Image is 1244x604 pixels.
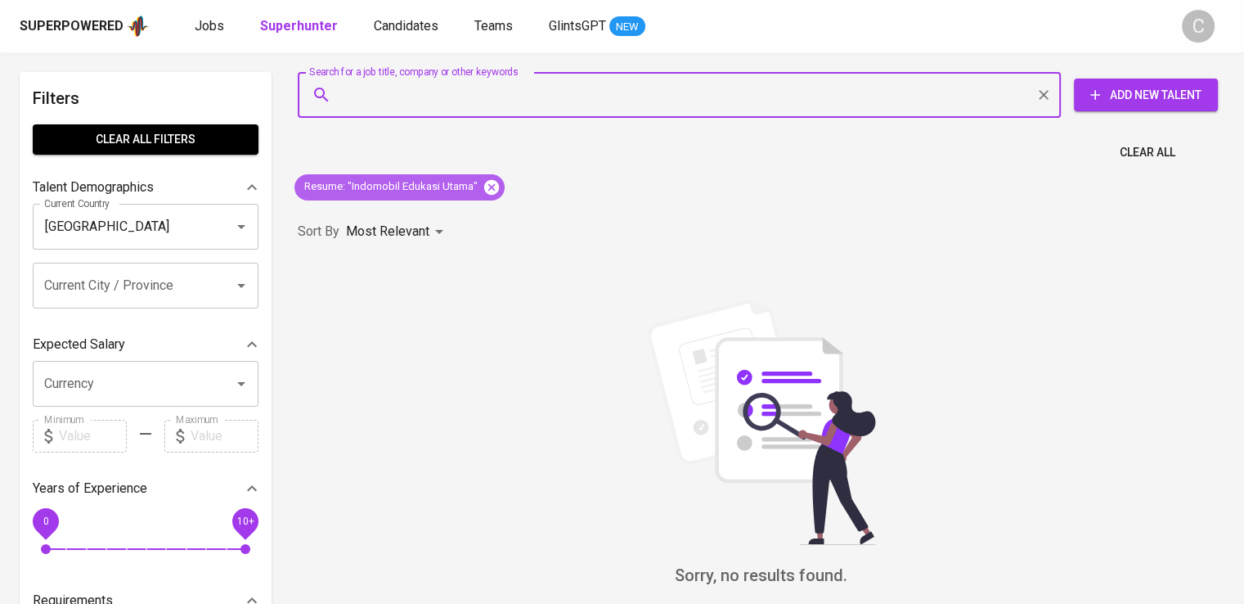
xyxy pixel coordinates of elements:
[33,479,147,498] p: Years of Experience
[549,16,645,37] a: GlintsGPT NEW
[195,16,227,37] a: Jobs
[33,472,258,505] div: Years of Experience
[33,124,258,155] button: Clear All filters
[33,335,125,354] p: Expected Salary
[20,14,149,38] a: Superpoweredapp logo
[33,85,258,111] h6: Filters
[33,178,154,197] p: Talent Demographics
[1182,10,1215,43] div: C
[46,129,245,150] span: Clear All filters
[374,18,438,34] span: Candidates
[474,18,513,34] span: Teams
[230,215,253,238] button: Open
[346,222,429,241] p: Most Relevant
[298,562,1224,588] h6: Sorry, no results found.
[1074,79,1218,111] button: Add New Talent
[294,174,505,201] div: Resume: "Indomobil Edukasi Utama"
[474,16,516,37] a: Teams
[195,18,224,34] span: Jobs
[639,300,884,545] img: file_searching.svg
[294,179,487,195] span: Resume : "Indomobil Edukasi Utama"
[260,16,341,37] a: Superhunter
[1032,83,1055,106] button: Clear
[236,515,254,526] span: 10+
[346,217,449,247] div: Most Relevant
[1120,142,1175,163] span: Clear All
[549,18,606,34] span: GlintsGPT
[191,420,258,453] input: Value
[260,18,338,34] b: Superhunter
[33,171,258,204] div: Talent Demographics
[1087,85,1205,106] span: Add New Talent
[1113,137,1182,168] button: Clear All
[43,515,48,526] span: 0
[230,372,253,395] button: Open
[20,17,124,36] div: Superpowered
[127,14,149,38] img: app logo
[298,222,339,241] p: Sort By
[609,19,645,35] span: NEW
[374,16,442,37] a: Candidates
[59,420,127,453] input: Value
[230,274,253,297] button: Open
[33,328,258,361] div: Expected Salary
